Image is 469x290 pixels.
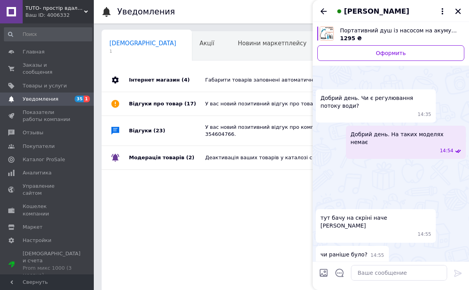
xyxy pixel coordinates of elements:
[186,155,194,160] span: (2)
[320,94,431,110] span: Добрий день. Чи є регулювання потоку води?
[129,116,205,146] div: Відгуки
[320,214,431,230] span: тут бачу на скріні наче [PERSON_NAME]
[23,62,72,76] span: Заказы и сообщения
[453,7,463,16] button: Закрыть
[75,96,84,102] span: 35
[117,7,175,16] h1: Уведомления
[320,27,334,41] img: 6409200913_w700_h500_portativnyj-dush-s.jpg
[23,203,72,217] span: Кошелек компании
[340,27,458,34] span: Портативний душ із насосом на акумуляторі Похідний переносний душ для дачі туризму військових
[23,156,65,163] span: Каталог ProSale
[418,231,431,238] span: 14:55 12.08.2025
[23,129,43,136] span: Отзывы
[335,268,345,278] button: Открыть шаблоны ответов
[238,40,306,47] span: Новини маркетплейсу
[371,252,384,259] span: 14:55 12.08.2025
[317,45,464,61] a: Оформить
[23,48,45,55] span: Главная
[84,96,90,102] span: 1
[418,111,431,118] span: 14:35 12.08.2025
[129,68,205,92] div: Інтернет магазин
[23,82,67,89] span: Товары и услуги
[25,5,84,12] span: TUTO- простір вдалих покупок
[320,251,367,259] span: чи раніше було?
[317,27,464,42] a: Посмотреть товар
[205,77,375,84] div: Габарити товарів заповнені автоматично
[23,250,81,279] span: [DEMOGRAPHIC_DATA] и счета
[205,124,375,138] div: У вас новий позитивний відгук про компанію за замовленням 354604766.
[319,7,328,16] button: Назад
[23,183,72,197] span: Управление сайтом
[205,100,375,107] div: У вас новий позитивний відгук про товар.
[23,224,43,231] span: Маркет
[129,92,205,116] div: Відгуки про товар
[181,77,190,83] span: (4)
[23,109,72,123] span: Показатели работы компании
[23,169,52,176] span: Аналитика
[25,12,94,19] div: Ваш ID: 4006332
[23,265,81,279] div: Prom микс 1000 (3 месяца)
[335,6,447,16] button: [PERSON_NAME]
[23,237,51,244] span: Настройки
[109,48,176,54] span: 1
[23,96,58,103] span: Уведомления
[154,128,165,133] span: (23)
[205,154,375,161] div: Деактивація ваших товарів у каталозі скасована.
[351,130,461,146] span: Добрий день. На таких моделях немає
[200,40,215,47] span: Акції
[184,101,196,107] span: (17)
[4,27,92,41] input: Поиск
[109,40,176,47] span: [DEMOGRAPHIC_DATA]
[129,146,205,169] div: Модерація товарів
[440,148,453,154] span: 14:54 12.08.2025
[340,35,362,41] span: 1295 ₴
[23,143,55,150] span: Покупатели
[344,6,409,16] span: [PERSON_NAME]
